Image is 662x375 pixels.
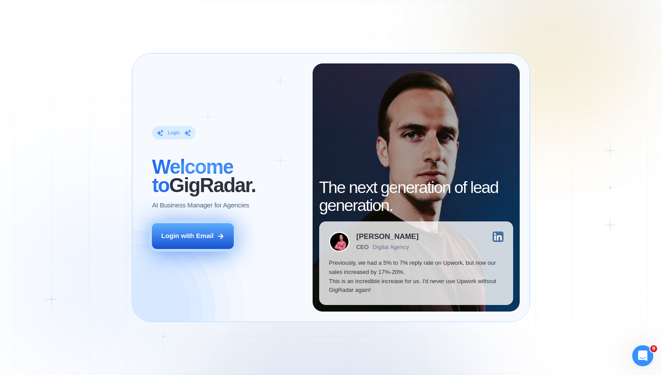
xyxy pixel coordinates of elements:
[168,130,180,136] div: Login
[356,244,369,250] div: CEO
[319,179,514,215] h2: The next generation of lead generation.
[632,345,653,366] iframe: Intercom live chat
[650,345,657,352] span: 9
[356,233,419,240] div: [PERSON_NAME]
[152,158,303,194] h2: ‍ GigRadar.
[161,231,214,241] div: Login with Email
[373,244,409,250] div: Digital Agency
[152,201,249,210] p: AI Business Manager for Agencies
[152,223,234,249] button: Login with Email
[329,259,503,295] p: Previously, we had a 5% to 7% reply rate on Upwork, but now our sales increased by 17%-20%. This ...
[152,156,233,196] span: Welcome to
